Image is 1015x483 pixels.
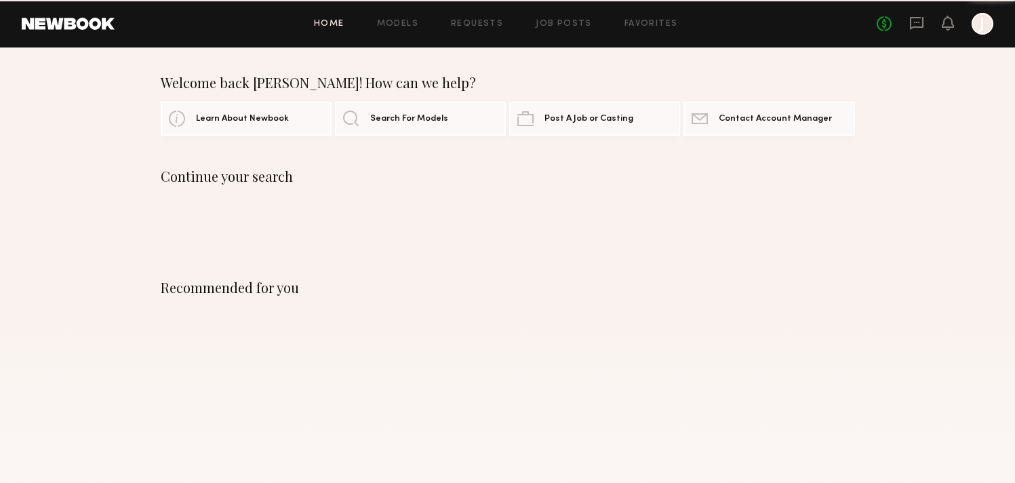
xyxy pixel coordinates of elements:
span: Contact Account Manager [719,115,832,123]
a: Learn About Newbook [161,102,332,136]
a: Post A Job or Casting [509,102,680,136]
a: Favorites [624,20,678,28]
span: Search For Models [370,115,448,123]
span: Post A Job or Casting [544,115,633,123]
div: Welcome back [PERSON_NAME]! How can we help? [161,75,855,91]
a: Models [377,20,418,28]
div: Recommended for you [161,279,855,296]
a: Contact Account Manager [683,102,854,136]
a: Home [314,20,344,28]
a: Search For Models [335,102,506,136]
a: Requests [451,20,503,28]
a: J [972,13,993,35]
div: Continue your search [161,168,855,185]
span: Learn About Newbook [196,115,289,123]
a: Job Posts [536,20,592,28]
